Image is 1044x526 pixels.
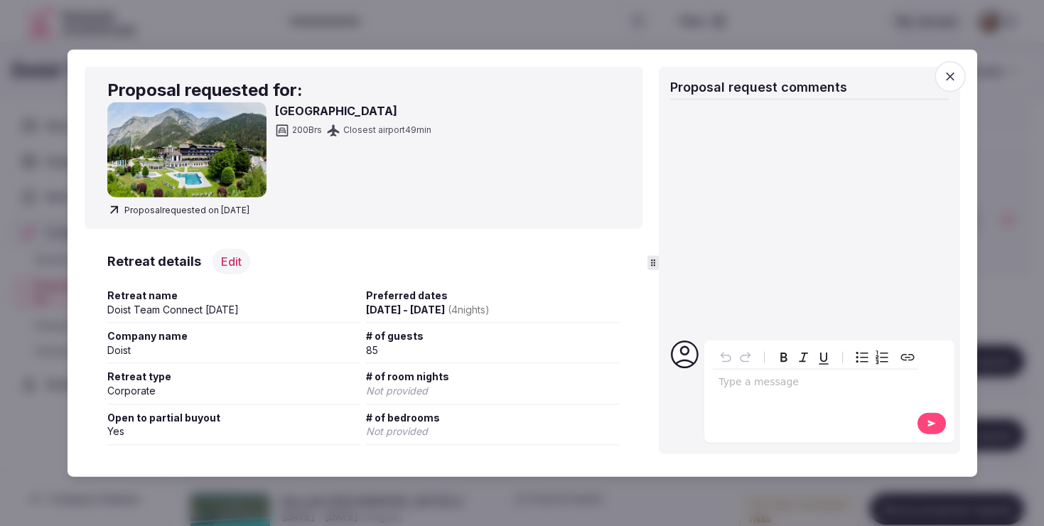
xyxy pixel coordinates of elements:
button: Bold [774,347,794,367]
button: Create link [898,347,917,367]
button: Edit [212,249,250,274]
span: Retreat name [107,289,361,303]
div: Doist Team Connect [DATE] [107,302,361,316]
div: toggle group [852,347,892,367]
span: Proposal request comments [670,80,847,95]
div: Corporate [107,384,361,398]
div: 85 [366,343,620,357]
span: # of bedrooms [366,410,620,424]
span: Retreat type [107,370,361,384]
button: Bulleted list [852,347,872,367]
span: Proposal requested on [DATE] [107,203,249,218]
button: Numbered list [872,347,892,367]
img: Hotel Gut Brandlhof [107,102,267,197]
span: # of room nights [366,370,620,384]
span: Not provided [366,425,428,437]
div: Yes [107,424,361,439]
span: ( 4 night s ) [448,303,490,315]
span: 200 Brs [292,124,322,136]
span: [DATE] - [DATE] [366,303,490,315]
div: editable markdown [713,369,917,397]
span: # of guests [366,329,620,343]
span: Not provided [366,385,428,397]
h3: [GEOGRAPHIC_DATA] [275,102,431,119]
h3: Retreat details [107,252,201,270]
span: Closest airport 49 min [343,124,431,136]
button: Italic [794,347,814,367]
h2: Proposal requested for: [107,78,620,102]
button: Underline [814,347,834,367]
span: Preferred dates [366,289,620,303]
span: Open to partial buyout [107,410,361,424]
div: Doist [107,343,361,357]
span: Company name [107,329,361,343]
